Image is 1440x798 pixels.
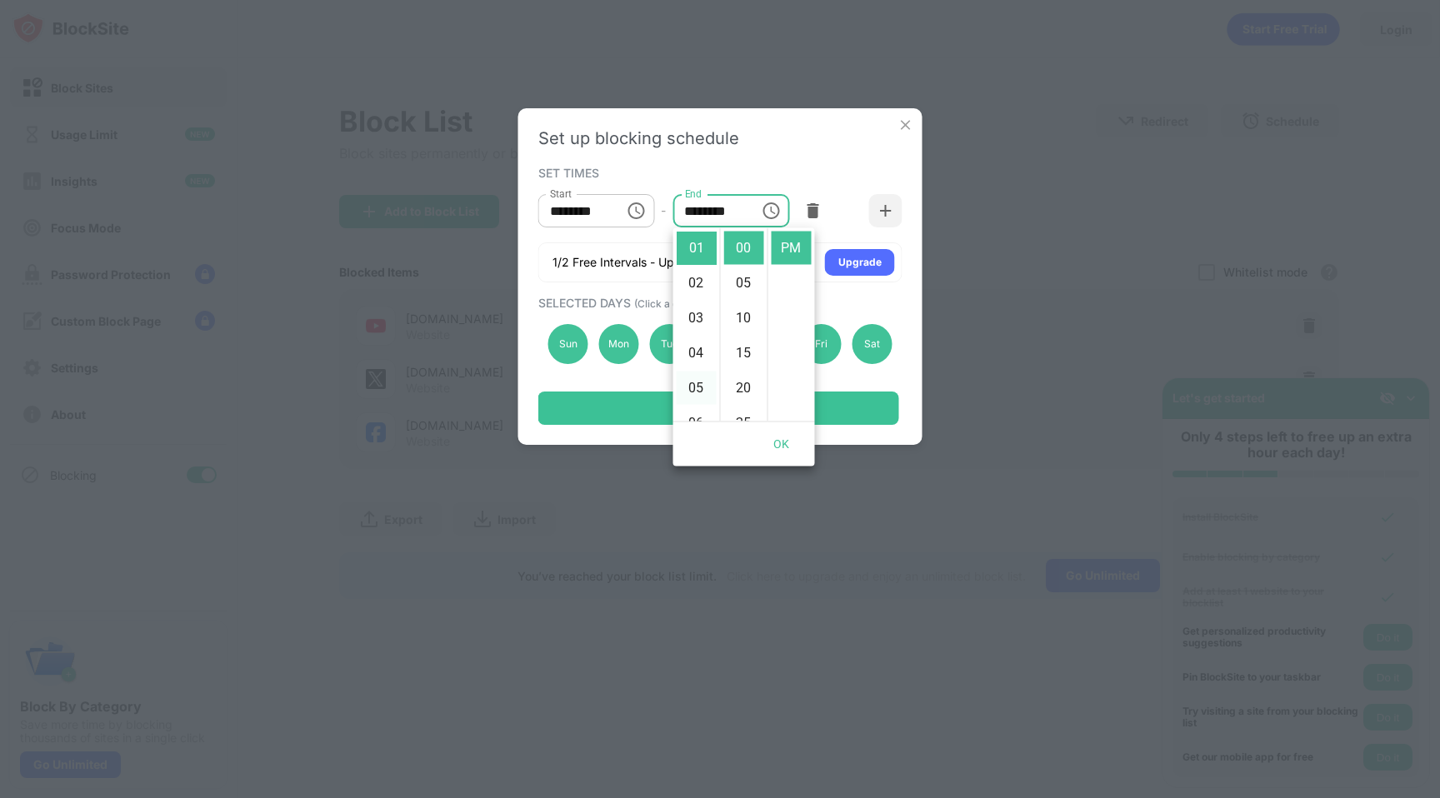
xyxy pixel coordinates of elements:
div: SELECTED DAYS [538,296,898,310]
li: 2 hours [677,267,717,300]
label: End [684,187,702,201]
li: 25 minutes [724,406,764,440]
ul: Select minutes [720,228,767,421]
div: SET TIMES [538,166,898,179]
li: 15 minutes [724,337,764,370]
button: Choose time, selected time is 1:00 PM [754,194,787,227]
div: Set up blocking schedule [538,128,902,148]
img: x-button.svg [897,117,914,133]
div: Tue [649,324,689,364]
li: 5 minutes [724,267,764,300]
li: PM [772,232,812,265]
div: Fri [802,324,842,364]
li: 1 hours [677,232,717,265]
div: Mon [598,324,638,364]
button: Choose time, selected time is 10:00 AM [619,194,652,227]
li: 6 hours [677,406,717,440]
li: 4 hours [677,337,717,370]
li: 0 minutes [724,232,764,265]
div: Sat [852,324,892,364]
div: Upgrade [838,254,882,271]
li: 10 minutes [724,302,764,335]
button: OK [755,429,808,460]
div: - [661,202,666,220]
div: Sun [548,324,588,364]
ul: Select meridiem [767,228,815,421]
li: 5 hours [677,372,717,405]
span: (Click a day to deactivate) [634,297,757,310]
li: 20 minutes [724,372,764,405]
ul: Select hours [673,228,720,421]
label: Start [550,187,572,201]
li: 3 hours [677,302,717,335]
div: 1/2 Free Intervals - Upgrade for 5 intervals [552,254,784,271]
